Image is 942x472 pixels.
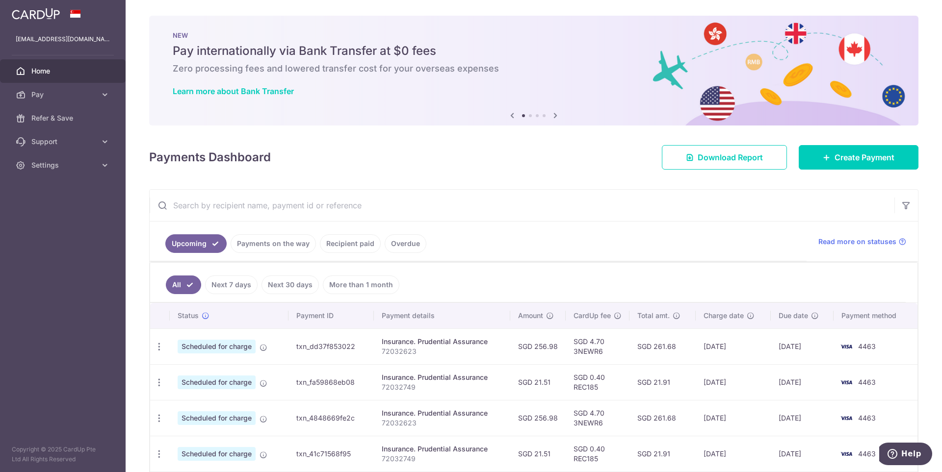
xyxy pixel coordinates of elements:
span: Refer & Save [31,113,96,123]
div: Insurance. Prudential Assurance [382,408,503,418]
td: SGD 261.68 [629,328,696,364]
span: Amount [518,311,543,321]
a: Next 7 days [205,275,258,294]
span: Total amt. [637,311,670,321]
td: [DATE] [771,400,834,436]
img: Bank Card [837,448,856,460]
div: Insurance. Prudential Assurance [382,373,503,382]
img: Bank Card [837,376,856,388]
td: SGD 0.40 REC185 [566,436,629,472]
span: Scheduled for charge [178,375,256,389]
span: CardUp fee [574,311,611,321]
span: 4463 [858,342,876,350]
td: SGD 21.91 [629,436,696,472]
td: txn_41c71568f95 [288,436,374,472]
td: SGD 0.40 REC185 [566,364,629,400]
th: Payment method [834,303,917,328]
input: Search by recipient name, payment id or reference [150,190,894,221]
span: 4463 [858,449,876,458]
span: 4463 [858,414,876,422]
span: Scheduled for charge [178,411,256,425]
iframe: Opens a widget where you can find more information [879,443,932,467]
a: Create Payment [799,145,918,170]
td: SGD 21.51 [510,436,566,472]
img: CardUp [12,8,60,20]
span: Scheduled for charge [178,447,256,461]
span: Status [178,311,199,321]
span: Read more on statuses [818,237,896,247]
a: Upcoming [165,234,227,253]
td: SGD 256.98 [510,400,566,436]
a: Learn more about Bank Transfer [173,86,294,96]
span: Support [31,137,96,147]
h4: Payments Dashboard [149,149,271,166]
h5: Pay internationally via Bank Transfer at $0 fees [173,43,895,59]
span: Scheduled for charge [178,340,256,353]
a: All [166,275,201,294]
td: SGD 21.51 [510,364,566,400]
th: Payment ID [288,303,374,328]
a: Read more on statuses [818,237,906,247]
td: SGD 21.91 [629,364,696,400]
td: txn_4848669fe2c [288,400,374,436]
p: 72032749 [382,454,503,464]
a: Next 30 days [262,275,319,294]
p: [EMAIL_ADDRESS][DOMAIN_NAME] [16,34,110,44]
div: Insurance. Prudential Assurance [382,444,503,454]
a: Payments on the way [231,234,316,253]
td: [DATE] [771,436,834,472]
span: Due date [779,311,808,321]
td: txn_fa59868eb08 [288,364,374,400]
td: SGD 261.68 [629,400,696,436]
img: Bank Card [837,412,856,424]
img: Bank transfer banner [149,16,918,125]
span: Home [31,66,96,76]
p: 72032623 [382,418,503,428]
span: Charge date [704,311,744,321]
span: Settings [31,160,96,170]
td: [DATE] [696,328,771,364]
span: Create Payment [835,151,894,163]
a: Download Report [662,145,787,170]
th: Payment details [374,303,511,328]
td: [DATE] [696,436,771,472]
td: [DATE] [696,400,771,436]
td: [DATE] [771,364,834,400]
td: [DATE] [696,364,771,400]
a: Overdue [385,234,426,253]
span: 4463 [858,378,876,386]
a: Recipient paid [320,234,381,253]
div: Insurance. Prudential Assurance [382,337,503,347]
p: 72032749 [382,382,503,392]
img: Bank Card [837,341,856,352]
td: SGD 256.98 [510,328,566,364]
td: [DATE] [771,328,834,364]
a: More than 1 month [323,275,399,294]
span: Download Report [698,151,763,163]
span: Pay [31,90,96,99]
td: SGD 4.70 3NEWR6 [566,400,629,436]
td: txn_dd37f853022 [288,328,374,364]
td: SGD 4.70 3NEWR6 [566,328,629,364]
p: NEW [173,31,895,39]
h6: Zero processing fees and lowered transfer cost for your overseas expenses [173,63,895,75]
p: 72032623 [382,347,503,356]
